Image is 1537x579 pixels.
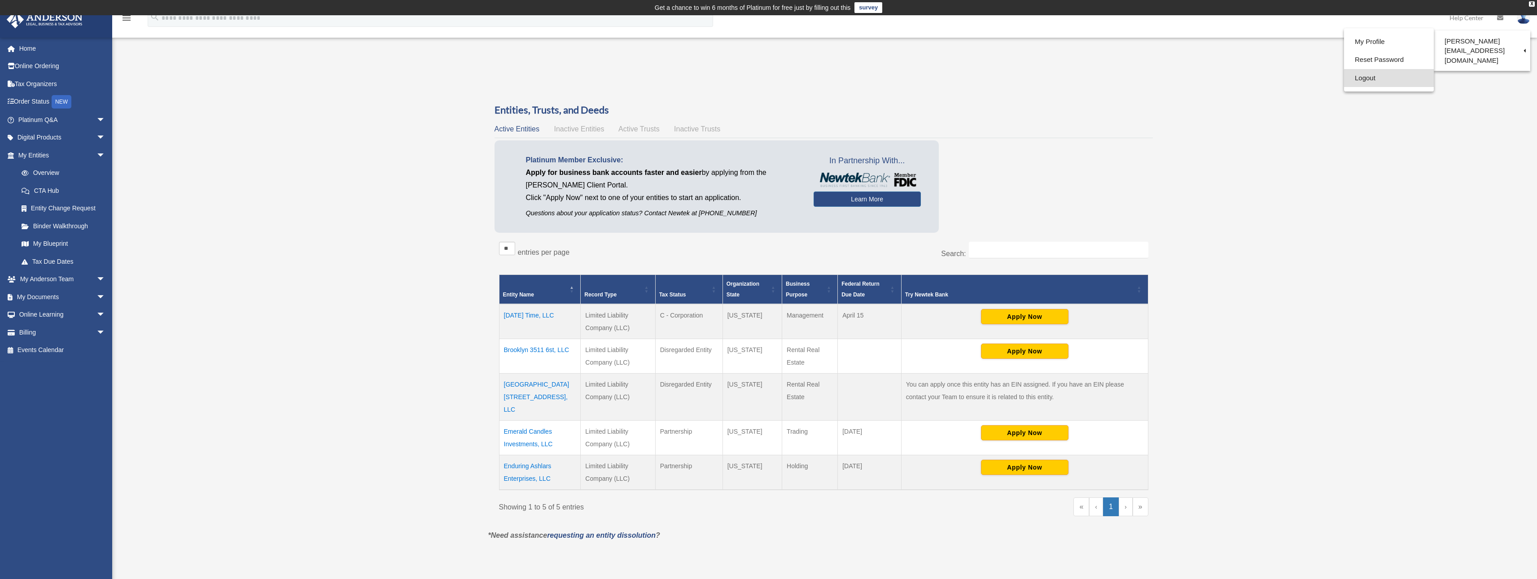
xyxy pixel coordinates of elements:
[1119,497,1133,516] a: Next
[547,531,656,539] a: requesting an entity dissolution
[52,95,71,109] div: NEW
[503,292,534,298] span: Entity Name
[6,288,119,306] a: My Documentsarrow_drop_down
[818,173,916,187] img: NewtekBankLogoSM.png
[655,421,723,455] td: Partnership
[526,169,702,176] span: Apply for business bank accounts faster and easier
[655,374,723,421] td: Disregarded Entity
[6,93,119,111] a: Order StatusNEW
[6,111,119,129] a: Platinum Q&Aarrow_drop_down
[499,304,581,339] td: [DATE] Time, LLC
[6,57,119,75] a: Online Ordering
[838,304,902,339] td: April 15
[6,39,119,57] a: Home
[901,275,1148,305] th: Try Newtek Bank : Activate to sort
[13,200,114,218] a: Entity Change Request
[1073,497,1089,516] a: First
[6,146,114,164] a: My Entitiesarrow_drop_down
[13,182,114,200] a: CTA Hub
[723,421,782,455] td: [US_STATE]
[782,374,838,421] td: Rental Real Estate
[526,192,800,204] p: Click "Apply Now" next to one of your entities to start an application.
[723,275,782,305] th: Organization State: Activate to sort
[6,270,119,288] a: My Anderson Teamarrow_drop_down
[659,292,686,298] span: Tax Status
[782,421,838,455] td: Trading
[96,146,114,165] span: arrow_drop_down
[499,374,581,421] td: [GEOGRAPHIC_DATA] [STREET_ADDRESS], LLC
[96,111,114,129] span: arrow_drop_down
[6,341,119,359] a: Events Calendar
[1434,33,1530,69] a: [PERSON_NAME][EMAIL_ADDRESS][DOMAIN_NAME]
[495,103,1153,117] h3: Entities, Trusts, and Deeds
[723,374,782,421] td: [US_STATE]
[782,275,838,305] th: Business Purpose: Activate to sort
[1529,1,1535,7] div: close
[13,235,114,253] a: My Blueprint
[1517,11,1530,24] img: User Pic
[1344,51,1434,69] a: Reset Password
[488,531,660,539] em: *Need assistance ?
[96,306,114,324] span: arrow_drop_down
[96,129,114,147] span: arrow_drop_down
[1089,497,1103,516] a: Previous
[655,2,851,13] div: Get a chance to win 6 months of Platinum for free just by filling out this
[526,208,800,219] p: Questions about your application status? Contact Newtek at [PHONE_NUMBER]
[526,166,800,192] p: by applying from the [PERSON_NAME] Client Portal.
[655,275,723,305] th: Tax Status: Activate to sort
[1344,33,1434,51] a: My Profile
[981,460,1068,475] button: Apply Now
[584,292,617,298] span: Record Type
[723,304,782,339] td: [US_STATE]
[838,421,902,455] td: [DATE]
[6,306,119,324] a: Online Learningarrow_drop_down
[581,339,655,374] td: Limited Liability Company (LLC)
[854,2,882,13] a: survey
[554,125,604,133] span: Inactive Entities
[838,275,902,305] th: Federal Return Due Date: Activate to sort
[782,339,838,374] td: Rental Real Estate
[499,455,581,490] td: Enduring Ashlars Enterprises, LLC
[841,281,880,298] span: Federal Return Due Date
[941,250,966,257] label: Search:
[495,125,539,133] span: Active Entities
[814,192,921,207] a: Learn More
[499,421,581,455] td: Emerald Candles Investments, LLC
[13,252,114,270] a: Tax Due Dates
[1103,497,1119,516] a: 1
[981,425,1068,440] button: Apply Now
[6,75,119,93] a: Tax Organizers
[499,497,817,514] div: Showing 1 to 5 of 5 entries
[1344,69,1434,87] a: Logout
[499,339,581,374] td: Brooklyn 3511 6st, LLC
[727,281,759,298] span: Organization State
[518,248,570,256] label: entries per page
[901,374,1148,421] td: You can apply once this entity has an EIN assigned. If you have an EIN please contact your Team t...
[1133,497,1148,516] a: Last
[786,281,810,298] span: Business Purpose
[581,275,655,305] th: Record Type: Activate to sort
[905,289,1134,300] div: Try Newtek Bank
[121,13,132,23] i: menu
[655,339,723,374] td: Disregarded Entity
[121,16,132,23] a: menu
[4,11,85,28] img: Anderson Advisors Platinum Portal
[782,304,838,339] td: Management
[13,217,114,235] a: Binder Walkthrough
[13,164,110,182] a: Overview
[581,455,655,490] td: Limited Liability Company (LLC)
[96,270,114,289] span: arrow_drop_down
[782,455,838,490] td: Holding
[723,339,782,374] td: [US_STATE]
[6,129,119,147] a: Digital Productsarrow_drop_down
[981,309,1068,324] button: Apply Now
[655,304,723,339] td: C - Corporation
[674,125,720,133] span: Inactive Trusts
[96,323,114,342] span: arrow_drop_down
[96,288,114,306] span: arrow_drop_down
[981,344,1068,359] button: Apply Now
[526,154,800,166] p: Platinum Member Exclusive:
[6,323,119,341] a: Billingarrow_drop_down
[838,455,902,490] td: [DATE]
